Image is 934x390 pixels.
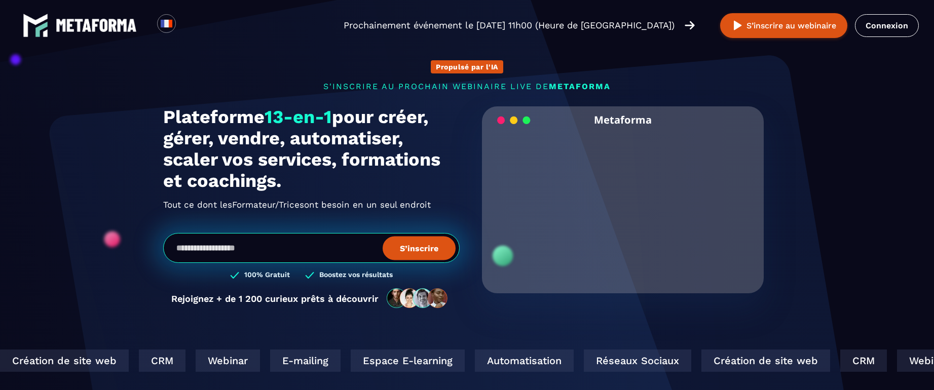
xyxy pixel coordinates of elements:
[163,197,460,213] h2: Tout ce dont les ont besoin en un seul endroit
[23,13,48,38] img: logo
[163,82,771,91] p: s'inscrire au prochain webinaire live de
[497,115,531,125] img: loading
[244,270,290,280] h3: 100% Gratuit
[176,14,201,36] div: Search for option
[163,106,460,191] h1: Plateforme pour créer, gérer, vendre, automatiser, scaler vos services, formations et coachings.
[549,82,611,91] span: METAFORMA
[189,349,253,372] div: Webinar
[264,349,334,372] div: E-mailing
[577,349,685,372] div: Réseaux Sociaux
[490,133,757,266] video: Your browser does not support the video tag.
[855,14,919,37] a: Connexion
[731,19,744,32] img: play
[305,270,314,280] img: checked
[230,270,239,280] img: checked
[184,19,192,31] input: Search for option
[132,349,179,372] div: CRM
[720,13,847,38] button: S’inscrire au webinaire
[319,270,393,280] h3: Boostez vos résultats
[685,20,695,31] img: arrow-right
[160,17,173,30] img: fr
[344,18,675,32] p: Prochainement événement le [DATE] 11h00 (Heure de [GEOGRAPHIC_DATA])
[171,293,379,304] p: Rejoignez + de 1 200 curieux prêts à découvrir
[384,288,452,309] img: community-people
[834,349,880,372] div: CRM
[344,349,458,372] div: Espace E-learning
[232,197,304,213] span: Formateur/Trices
[468,349,567,372] div: Automatisation
[594,106,652,133] h2: Metaforma
[695,349,824,372] div: Création de site web
[265,106,332,128] span: 13-en-1
[56,19,137,32] img: logo
[383,236,456,260] button: S’inscrire
[436,63,498,71] p: Propulsé par l'IA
